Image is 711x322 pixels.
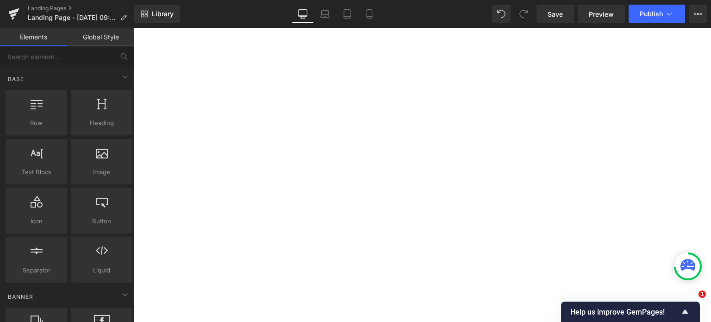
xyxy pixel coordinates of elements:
[152,10,174,18] span: Library
[134,5,180,23] a: New Library
[680,290,702,313] iframe: Intercom live chat
[292,5,314,23] a: Desktop
[7,292,34,301] span: Banner
[74,216,130,226] span: Button
[492,5,511,23] button: Undo
[74,118,130,128] span: Heading
[8,118,64,128] span: Row
[589,9,614,19] span: Preview
[570,306,691,317] button: Show survey - Help us improve GemPages!
[8,216,64,226] span: Icon
[570,308,680,316] span: Help us improve GemPages!
[28,14,117,21] span: Landing Page - [DATE] 09:51:42
[8,167,64,177] span: Text Block
[7,75,25,83] span: Base
[314,5,336,23] a: Laptop
[28,5,134,12] a: Landing Pages
[689,5,707,23] button: More
[629,5,685,23] button: Publish
[74,265,130,275] span: Liquid
[578,5,625,23] a: Preview
[514,5,533,23] button: Redo
[699,290,706,298] span: 1
[74,167,130,177] span: Image
[358,5,380,23] a: Mobile
[640,10,663,18] span: Publish
[8,265,64,275] span: Separator
[336,5,358,23] a: Tablet
[67,28,134,46] a: Global Style
[548,9,563,19] span: Save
